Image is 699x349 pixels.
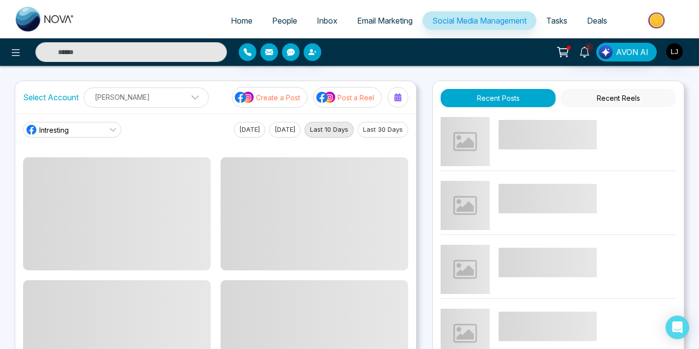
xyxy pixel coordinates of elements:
span: People [272,16,297,26]
button: Last 30 Days [358,122,408,138]
button: [DATE] [269,122,301,138]
button: Recent Posts [441,89,556,107]
button: social-media-iconCreate a Post [232,87,308,108]
img: social-media-icon [316,91,336,104]
label: Select Account [23,91,79,103]
span: AVON AI [616,46,648,58]
a: Inbox [307,11,347,30]
p: Create a Post [256,92,300,103]
button: AVON AI [596,43,657,61]
p: [PERSON_NAME] [90,89,202,105]
img: Market-place.gif [622,9,693,31]
img: social-media-icon [235,91,254,104]
span: Tasks [546,16,567,26]
a: Home [221,11,262,30]
span: 1 [585,43,593,52]
button: social-media-iconPost a Reel [313,87,382,108]
button: Recent Reels [560,89,676,107]
span: Deals [587,16,607,26]
span: Home [231,16,252,26]
span: Intresting [39,125,69,135]
img: Nova CRM Logo [16,7,75,31]
a: Tasks [536,11,577,30]
img: User Avatar [666,43,683,60]
div: Open Intercom Messenger [666,316,689,339]
button: [DATE] [234,122,265,138]
a: Deals [577,11,617,30]
img: Lead Flow [599,45,613,59]
a: Social Media Management [422,11,536,30]
a: 1 [573,43,596,60]
a: People [262,11,307,30]
span: Email Marketing [357,16,413,26]
span: Social Media Management [432,16,527,26]
button: Last 10 Days [305,122,354,138]
p: Post a Reel [337,92,374,103]
a: Email Marketing [347,11,422,30]
span: Inbox [317,16,337,26]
